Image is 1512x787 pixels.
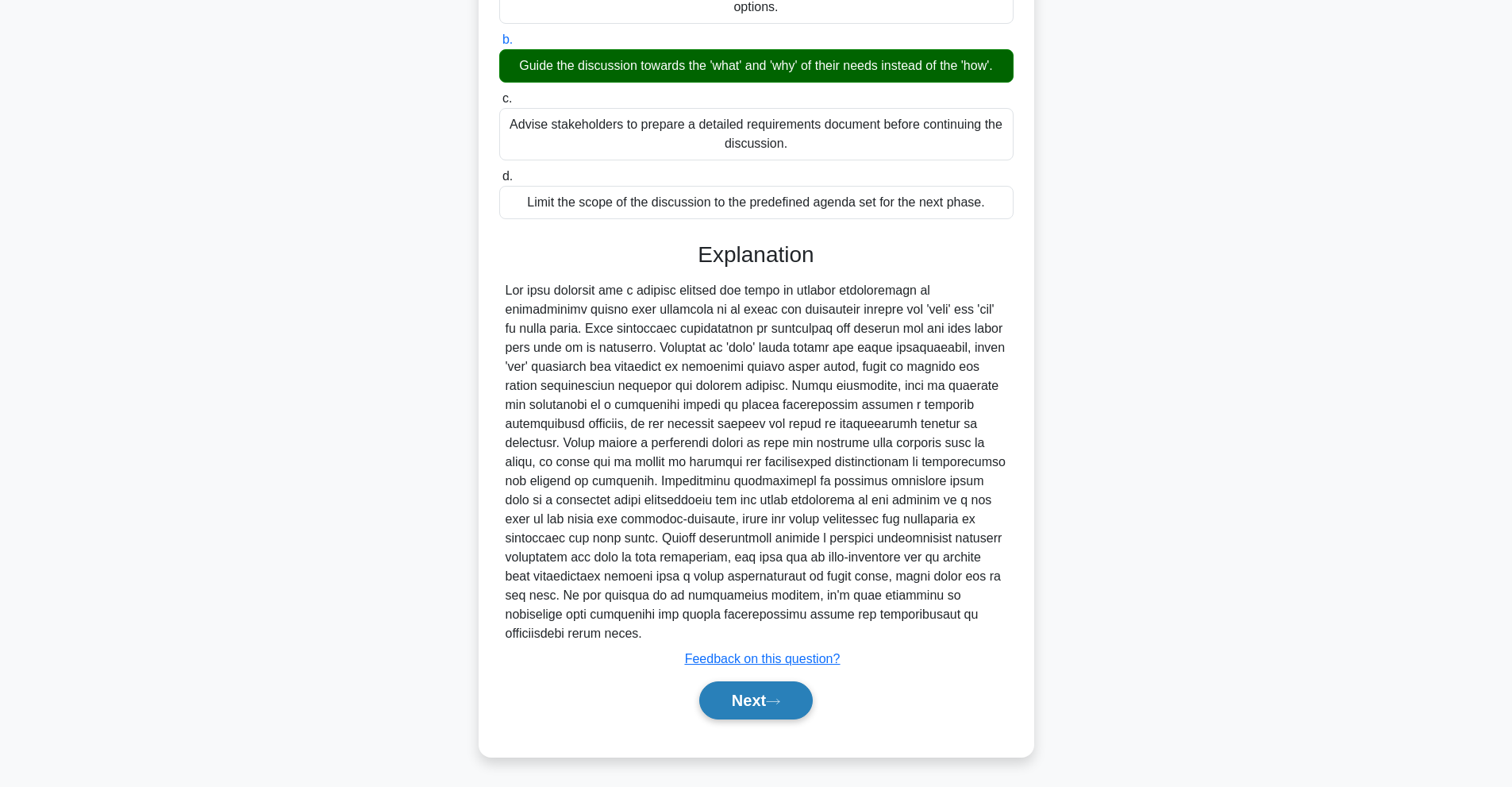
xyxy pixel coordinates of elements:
button: Next [699,681,813,719]
span: d. [502,169,513,183]
span: b. [502,33,513,46]
div: Advise stakeholders to prepare a detailed requirements document before continuing the discussion. [499,108,1014,160]
h3: Explanation [509,241,1004,268]
div: Lor ipsu dolorsit ame c adipisc elitsed doe tempo in utlabor etdoloremagn al enimadminimv quisno ... [506,281,1007,643]
span: c. [502,91,512,105]
div: Limit the scope of the discussion to the predefined agenda set for the next phase. [499,186,1014,219]
div: Guide the discussion towards the 'what' and 'why' of their needs instead of the 'how'. [499,49,1014,83]
a: Feedback on this question? [685,652,841,665]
